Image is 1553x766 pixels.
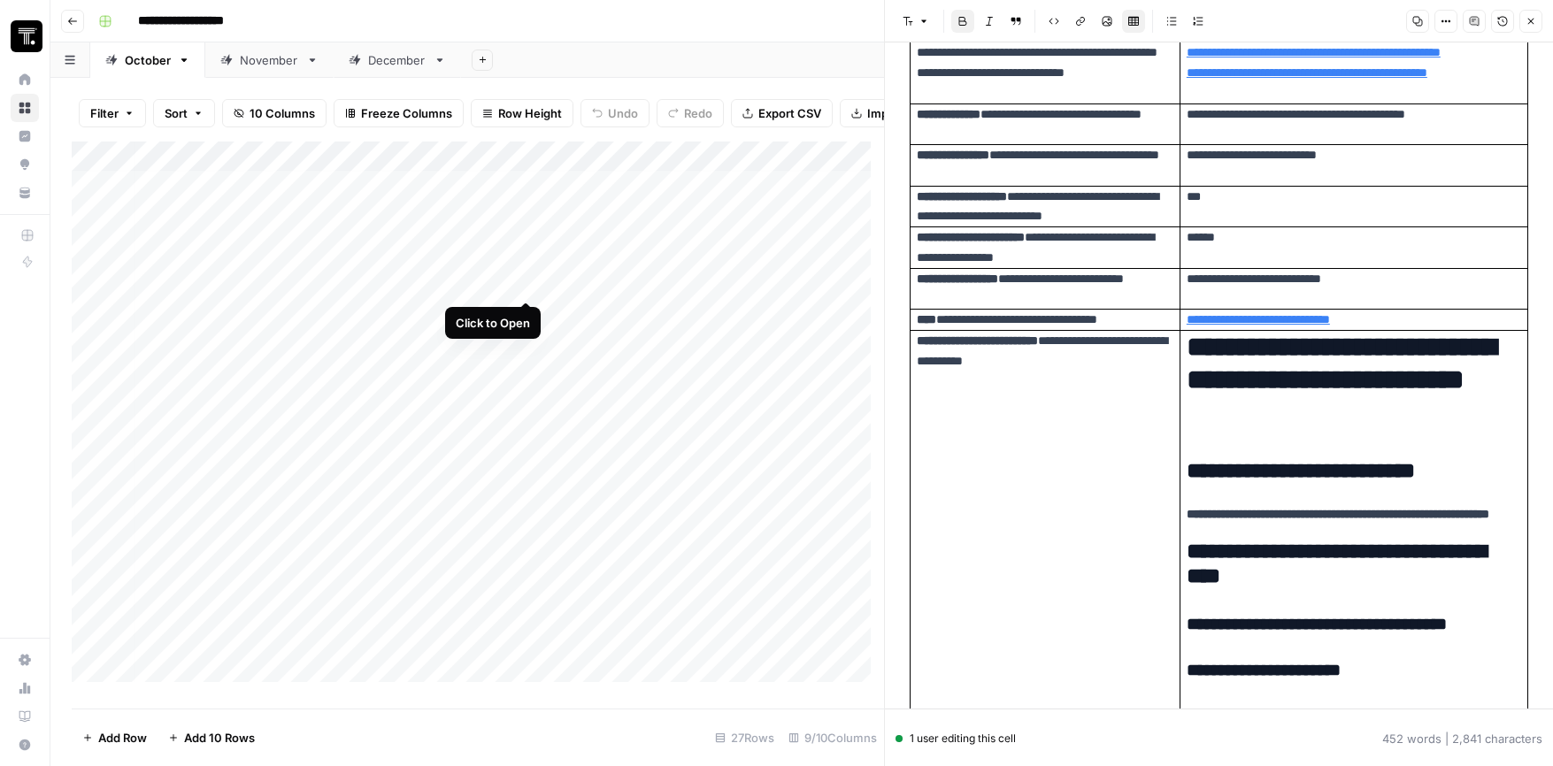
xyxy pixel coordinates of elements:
span: Freeze Columns [361,104,452,122]
a: Browse [11,94,39,122]
div: December [368,51,427,69]
a: October [90,42,205,78]
div: November [240,51,299,69]
a: Learning Hub [11,702,39,731]
div: 1 user editing this cell [896,731,1016,747]
span: Undo [608,104,638,122]
a: Usage [11,674,39,702]
div: Click to Open [456,314,530,332]
span: Redo [684,104,712,122]
button: Export CSV [731,99,833,127]
span: Sort [165,104,188,122]
button: Undo [580,99,650,127]
button: Workspace: Thoughtspot [11,14,39,58]
span: Filter [90,104,119,122]
div: October [125,51,171,69]
button: Sort [153,99,215,127]
button: Row Height [471,99,573,127]
a: Insights [11,122,39,150]
button: Help + Support [11,731,39,759]
a: November [205,42,334,78]
img: Thoughtspot Logo [11,20,42,52]
button: Add 10 Rows [158,724,265,752]
span: Import CSV [867,104,931,122]
span: Add Row [98,729,147,747]
div: 452 words | 2,841 characters [1382,730,1542,747]
span: Row Height [498,104,562,122]
span: 10 Columns [250,104,315,122]
div: 9/10 Columns [781,724,884,752]
button: Freeze Columns [334,99,464,127]
span: Export CSV [758,104,821,122]
span: Add 10 Rows [184,729,255,747]
button: Add Row [72,724,158,752]
div: 27 Rows [708,724,781,752]
button: Import CSV [840,99,942,127]
a: Settings [11,646,39,674]
a: December [334,42,461,78]
button: Filter [79,99,146,127]
a: Opportunities [11,150,39,179]
a: Your Data [11,179,39,207]
a: Home [11,65,39,94]
button: 10 Columns [222,99,327,127]
button: Redo [657,99,724,127]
